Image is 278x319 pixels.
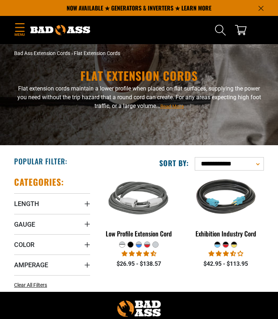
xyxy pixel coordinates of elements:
[101,165,177,234] img: grey & white
[160,104,184,109] span: Read More
[14,261,48,269] span: Amperage
[14,70,264,81] h1: Flat Extension Cords
[188,260,264,268] div: $42.95 - $113.95
[14,193,90,214] summary: Length
[30,25,90,35] img: Bad Ass Extension Cords
[122,250,156,257] span: 4.50 stars
[188,230,264,237] div: Exhibition Industry Cord
[14,240,34,249] span: Color
[14,50,264,57] nav: breadcrumbs
[188,165,264,234] img: black teal
[74,50,120,56] span: Flat Extension Cords
[101,230,177,237] div: Low Profile Extension Cord
[14,214,90,234] summary: Gauge
[159,158,189,168] label: Sort by:
[17,85,261,109] span: Flat extension cords maintain a lower profile when placed on flat surfaces, supplying the power y...
[14,234,90,255] summary: Color
[71,50,73,56] span: ›
[14,22,25,39] summary: Menu
[208,250,243,257] span: 3.67 stars
[215,24,226,36] summary: Search
[117,301,161,317] img: Bad Ass Extension Cords
[14,255,90,275] summary: Amperage
[14,50,70,56] a: Bad Ass Extension Cords
[14,176,64,188] h2: Categories:
[14,220,35,228] span: Gauge
[14,281,50,289] a: Clear All Filters
[14,156,67,166] h2: Popular Filter:
[14,200,39,208] span: Length
[188,176,264,241] a: black teal Exhibition Industry Cord
[101,260,177,268] div: $26.95 - $138.57
[101,176,177,241] a: grey & white Low Profile Extension Cord
[14,32,25,37] span: Menu
[14,282,47,288] span: Clear All Filters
